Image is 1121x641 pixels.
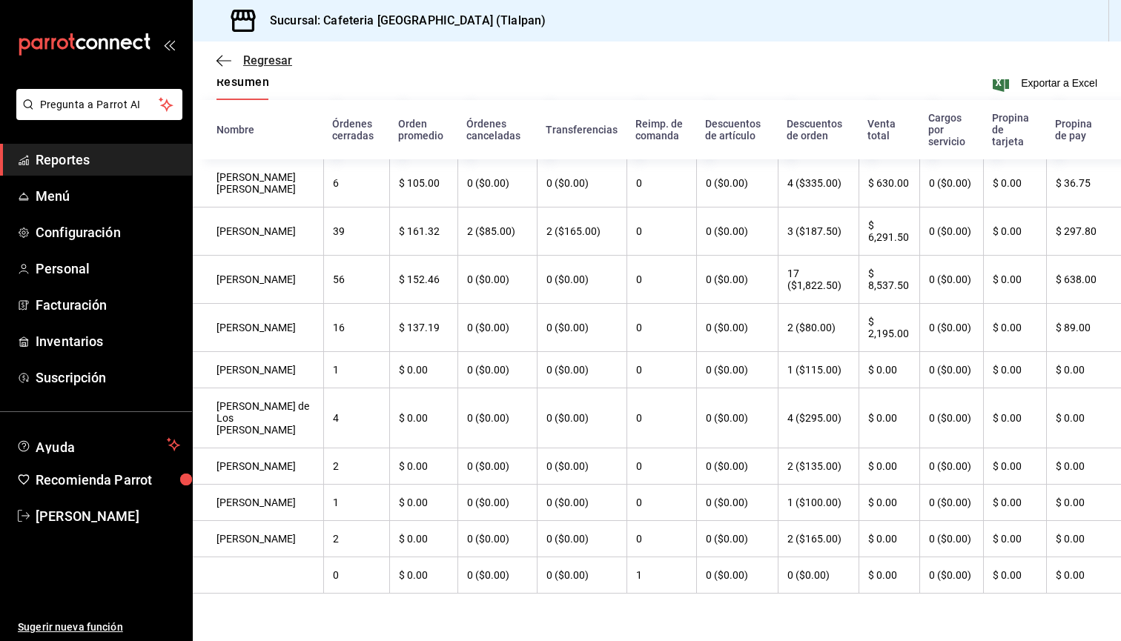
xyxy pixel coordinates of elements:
[983,485,1046,521] th: $ 0.00
[983,159,1046,207] th: $ 0.00
[778,521,859,557] th: 2 ($165.00)
[323,352,389,388] th: 1
[537,100,626,159] th: Transferencias
[36,506,180,526] span: [PERSON_NAME]
[983,100,1046,159] th: Propina de tarjeta
[626,521,696,557] th: 0
[193,256,323,304] th: [PERSON_NAME]
[983,388,1046,448] th: $ 0.00
[1046,159,1121,207] th: $ 36.75
[919,557,983,594] th: 0 ($0.00)
[859,557,919,594] th: $ 0.00
[1046,521,1121,557] th: $ 0.00
[778,388,859,448] th: 4 ($295.00)
[216,75,269,100] button: Resumen
[537,304,626,352] th: 0 ($0.00)
[323,521,389,557] th: 2
[389,159,457,207] th: $ 105.00
[859,352,919,388] th: $ 0.00
[1046,448,1121,485] th: $ 0.00
[10,107,182,123] a: Pregunta a Parrot AI
[258,12,546,30] h3: Sucursal: Cafeteria [GEOGRAPHIC_DATA] (Tlalpan)
[1046,557,1121,594] th: $ 0.00
[919,207,983,256] th: 0 ($0.00)
[696,388,778,448] th: 0 ($0.00)
[859,485,919,521] th: $ 0.00
[323,448,389,485] th: 2
[696,159,778,207] th: 0 ($0.00)
[1046,485,1121,521] th: $ 0.00
[983,521,1046,557] th: $ 0.00
[983,207,1046,256] th: $ 0.00
[919,304,983,352] th: 0 ($0.00)
[193,100,323,159] th: Nombre
[389,521,457,557] th: $ 0.00
[859,521,919,557] th: $ 0.00
[996,74,1097,92] button: Exportar a Excel
[859,388,919,448] th: $ 0.00
[1046,304,1121,352] th: $ 89.00
[919,352,983,388] th: 0 ($0.00)
[537,159,626,207] th: 0 ($0.00)
[193,304,323,352] th: [PERSON_NAME]
[626,207,696,256] th: 0
[323,159,389,207] th: 6
[859,207,919,256] th: $ 6,291.50
[1046,256,1121,304] th: $ 638.00
[859,159,919,207] th: $ 630.00
[36,368,180,388] span: Suscripción
[537,485,626,521] th: 0 ($0.00)
[537,448,626,485] th: 0 ($0.00)
[859,256,919,304] th: $ 8,537.50
[919,388,983,448] th: 0 ($0.00)
[323,557,389,594] th: 0
[696,485,778,521] th: 0 ($0.00)
[778,485,859,521] th: 1 ($100.00)
[919,521,983,557] th: 0 ($0.00)
[216,75,269,100] div: navigation tabs
[859,448,919,485] th: $ 0.00
[457,207,536,256] th: 2 ($85.00)
[457,352,536,388] th: 0 ($0.00)
[919,256,983,304] th: 0 ($0.00)
[983,304,1046,352] th: $ 0.00
[36,436,161,454] span: Ayuda
[457,256,536,304] th: 0 ($0.00)
[36,295,180,315] span: Facturación
[626,304,696,352] th: 0
[537,521,626,557] th: 0 ($0.00)
[919,485,983,521] th: 0 ($0.00)
[1046,100,1121,159] th: Propina de pay
[778,304,859,352] th: 2 ($80.00)
[18,620,180,635] span: Sugerir nueva función
[626,448,696,485] th: 0
[696,304,778,352] th: 0 ($0.00)
[193,388,323,448] th: [PERSON_NAME] de Los [PERSON_NAME]
[1046,352,1121,388] th: $ 0.00
[36,222,180,242] span: Configuración
[778,159,859,207] th: 4 ($335.00)
[323,304,389,352] th: 16
[626,557,696,594] th: 1
[457,304,536,352] th: 0 ($0.00)
[919,448,983,485] th: 0 ($0.00)
[193,485,323,521] th: [PERSON_NAME]
[389,448,457,485] th: $ 0.00
[859,100,919,159] th: Venta total
[1046,207,1121,256] th: $ 297.80
[626,485,696,521] th: 0
[36,470,180,490] span: Recomienda Parrot
[36,186,180,206] span: Menú
[389,388,457,448] th: $ 0.00
[323,388,389,448] th: 4
[389,256,457,304] th: $ 152.46
[696,256,778,304] th: 0 ($0.00)
[40,97,159,113] span: Pregunta a Parrot AI
[778,448,859,485] th: 2 ($135.00)
[193,159,323,207] th: [PERSON_NAME] [PERSON_NAME]
[919,159,983,207] th: 0 ($0.00)
[389,485,457,521] th: $ 0.00
[216,53,292,67] button: Regresar
[696,100,778,159] th: Descuentos de artículo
